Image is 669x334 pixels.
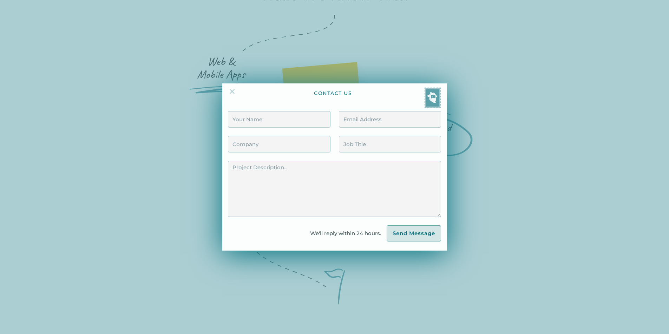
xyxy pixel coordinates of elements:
[339,111,441,128] input: Email Address
[310,229,387,238] div: We'll reply within 24 hours.
[314,90,352,108] div: contact us
[339,136,441,152] input: Job Title
[228,87,236,96] img: Close Icon
[387,225,441,241] input: Send Message
[228,111,441,241] form: Contact Form
[228,136,330,152] input: Company
[424,87,441,108] img: Yeti postage stamp
[228,111,330,128] input: Your Name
